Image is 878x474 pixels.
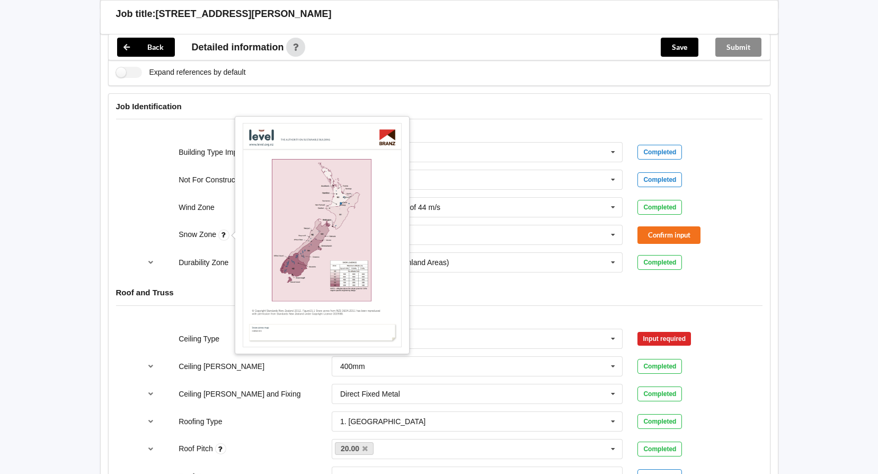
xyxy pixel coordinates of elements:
h3: Job title: [116,8,156,20]
label: Roof Pitch [179,444,215,453]
button: Save [661,38,698,57]
button: reference-toggle [140,384,161,403]
label: Snow Zone [179,230,218,239]
div: Completed [637,442,682,457]
button: Back [117,38,175,57]
button: reference-toggle [140,253,161,272]
div: Input required [637,332,691,346]
h4: Job Identification [116,101,762,111]
div: Completed [637,359,682,374]
img: Snow zone map [243,123,402,348]
label: Ceiling [PERSON_NAME] [179,362,264,371]
label: Ceiling [PERSON_NAME] and Fixing [179,390,300,398]
div: Completed [637,200,682,215]
div: 400mm [340,363,365,370]
button: Confirm input [637,226,700,244]
div: Completed [637,387,682,401]
label: Not For Construction [179,175,247,184]
h3: [STREET_ADDRESS][PERSON_NAME] [156,8,332,20]
div: Completed [637,255,682,270]
div: 1. [GEOGRAPHIC_DATA] [340,418,425,425]
div: Completed [637,414,682,429]
button: reference-toggle [140,440,161,459]
div: Direct Fixed Metal [340,390,400,398]
label: Building Type Importance Level [179,148,282,156]
a: 20.00 [335,442,374,455]
label: Wind Zone [179,203,215,212]
label: Expand references by default [116,67,246,78]
label: Ceiling Type [179,335,219,343]
div: Completed [637,145,682,160]
div: Completed [637,172,682,187]
span: Detailed information [192,42,284,52]
h4: Roof and Truss [116,287,762,297]
label: Roofing Type [179,417,222,426]
button: reference-toggle [140,412,161,431]
button: reference-toggle [140,357,161,376]
label: Durability Zone [179,258,228,267]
